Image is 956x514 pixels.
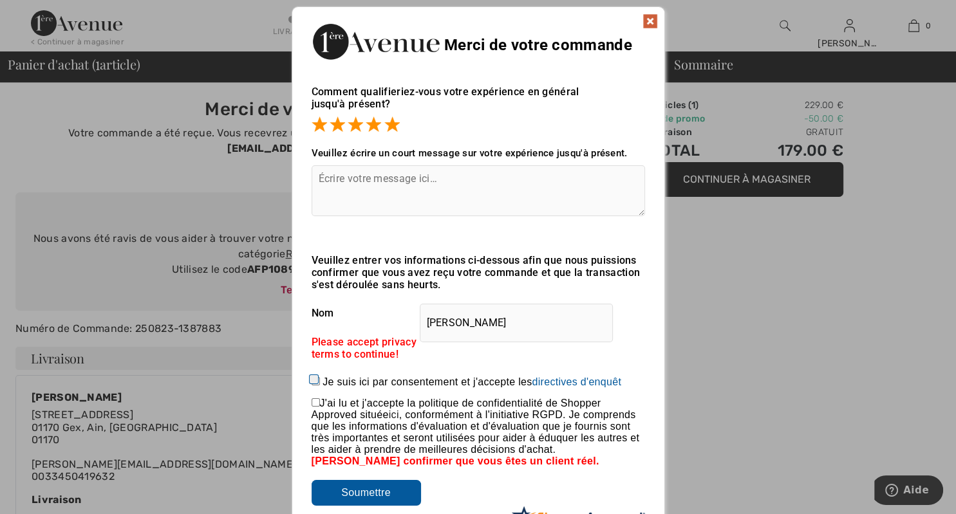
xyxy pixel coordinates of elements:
span: J'ai lu et j'accepte la politique de confidentialité de Shopper Approved située , conformément à ... [312,398,640,455]
img: Merci de votre commande [312,20,440,63]
div: Please accept privacy terms to continue! [312,336,645,360]
div: Nom [312,297,645,329]
span: Aide [29,9,55,21]
div: [PERSON_NAME] confirmer que vous êtes un client réel. [312,455,645,467]
div: Veuillez entrer vos informations ci-dessous afin que nous puissions confirmer que vous avez reçu ... [312,254,645,291]
a: ici [389,409,399,420]
span: Merci de votre commande [444,36,632,54]
a: directives d'enquêt [532,376,621,387]
div: Comment qualifieriez-vous votre expérience en général jusqu'à présent? [312,73,645,134]
img: x [642,14,658,29]
input: Soumettre [312,480,421,506]
label: Je suis ici par consentement et j'accepte les [323,376,621,388]
div: Veuillez écrire un court message sur votre expérience jusqu'à présent. [312,147,645,159]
